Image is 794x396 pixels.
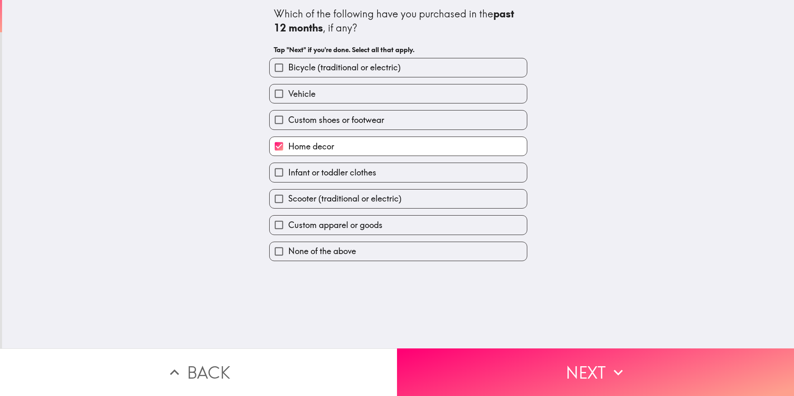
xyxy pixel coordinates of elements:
[288,219,383,231] span: Custom apparel or goods
[288,167,376,178] span: Infant or toddler clothes
[270,84,527,103] button: Vehicle
[274,7,523,35] div: Which of the following have you purchased in the , if any?
[288,88,316,100] span: Vehicle
[288,141,334,152] span: Home decor
[270,216,527,234] button: Custom apparel or goods
[288,62,401,73] span: Bicycle (traditional or electric)
[274,45,523,54] h6: Tap "Next" if you're done. Select all that apply.
[288,114,384,126] span: Custom shoes or footwear
[270,137,527,156] button: Home decor
[270,190,527,208] button: Scooter (traditional or electric)
[274,7,517,34] b: past 12 months
[397,348,794,396] button: Next
[270,110,527,129] button: Custom shoes or footwear
[270,58,527,77] button: Bicycle (traditional or electric)
[288,245,356,257] span: None of the above
[288,193,402,204] span: Scooter (traditional or electric)
[270,163,527,182] button: Infant or toddler clothes
[270,242,527,261] button: None of the above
